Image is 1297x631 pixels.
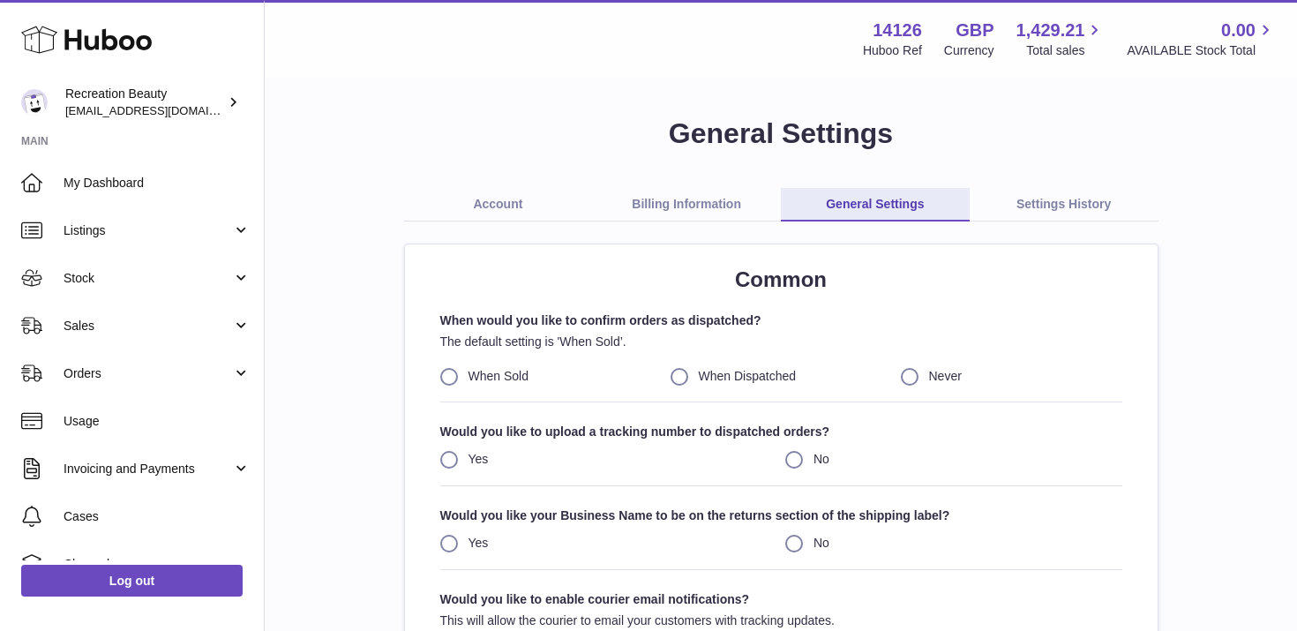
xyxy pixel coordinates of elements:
img: barney@recreationbeauty.com [21,89,48,116]
label: When Dispatched [671,368,892,385]
div: Huboo Ref [863,42,922,59]
span: Total sales [1026,42,1105,59]
strong: GBP [956,19,993,42]
a: General Settings [781,188,970,222]
span: Usage [64,413,251,430]
span: Cases [64,508,251,525]
a: Billing Information [592,188,781,222]
span: Invoicing and Payments [64,461,232,477]
h2: Common [440,266,1122,294]
p: The default setting is 'When Sold’. [440,334,1122,350]
p: This will allow the courier to email your customers with tracking updates. [440,612,1122,629]
strong: Would you like to enable courier email notifications? [440,591,1122,608]
a: Settings History [970,188,1158,222]
label: When Sold [440,368,662,385]
span: Orders [64,365,232,382]
span: 0.00 [1221,19,1256,42]
a: 0.00 AVAILABLE Stock Total [1127,19,1276,59]
strong: Would you like your Business Name to be on the returns section of the shipping label? [440,507,1122,524]
span: Sales [64,318,232,334]
strong: 14126 [873,19,922,42]
strong: Would you like to upload a tracking number to dispatched orders? [440,424,1122,440]
a: Log out [21,565,243,597]
label: No [785,451,1122,468]
a: Account [404,188,593,222]
div: Currency [944,42,994,59]
span: [EMAIL_ADDRESS][DOMAIN_NAME] [65,103,259,117]
label: Never [901,368,1122,385]
label: Yes [440,451,777,468]
span: AVAILABLE Stock Total [1127,42,1276,59]
label: Yes [440,535,777,552]
span: 1,429.21 [1016,19,1085,42]
span: Stock [64,270,232,287]
div: Recreation Beauty [65,86,224,119]
label: No [785,535,1122,552]
h1: General Settings [293,115,1269,153]
a: 1,429.21 Total sales [1016,19,1106,59]
span: Channels [64,556,251,573]
span: Listings [64,222,232,239]
strong: When would you like to confirm orders as dispatched? [440,312,1122,329]
span: My Dashboard [64,175,251,192]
